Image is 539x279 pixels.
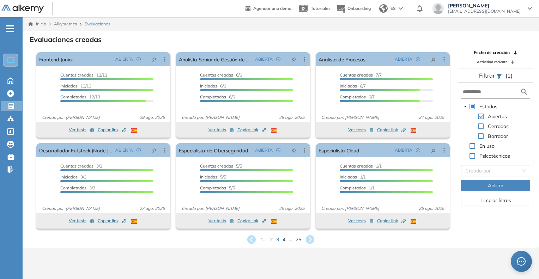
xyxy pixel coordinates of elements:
span: [PERSON_NAME] [448,3,521,8]
a: Especialista de Ciberseguridad [179,143,248,157]
span: 6/6 [200,83,226,89]
span: Creado por: [PERSON_NAME] [39,114,103,121]
span: 25 [296,236,301,243]
span: 5/5 [200,163,242,169]
span: 1/1 [340,174,366,180]
span: 5/5 [200,185,235,190]
span: message [517,257,526,266]
span: Borrador [486,132,509,140]
span: 25 ago. 2025 [276,205,307,212]
span: ABIERTA [115,147,133,153]
button: Copiar link [237,126,266,134]
span: Completados [340,94,366,99]
img: ESP [271,219,277,224]
span: Evaluaciones [85,21,110,27]
button: Copiar link [377,217,406,225]
span: Creado por: [PERSON_NAME] [319,114,382,121]
span: 7/7 [340,72,382,78]
span: Psicotécnicos [478,152,511,160]
span: 1/1 [340,163,382,169]
span: check-circle [416,148,420,152]
span: Completados [200,185,226,190]
button: Limpiar filtros [461,195,530,206]
span: 6/6 [200,72,242,78]
span: pushpin [152,147,157,153]
span: 28 ago. 2025 [276,114,307,121]
img: ESP [411,219,416,224]
span: ... [289,236,292,243]
button: Ver tests [69,126,94,134]
span: ABIERTA [255,56,273,62]
button: Aplicar [461,180,530,191]
span: 3 [276,236,279,243]
span: Agendar una demo [253,6,291,11]
span: Fecha de creación [474,49,510,56]
span: Iniciadas [200,83,217,89]
span: Creado por: [PERSON_NAME] [39,205,103,212]
a: Analista de Procesos [319,52,365,66]
span: 4 [283,236,285,243]
img: world [379,4,388,13]
button: Ver tests [69,217,94,225]
button: pushpin [426,54,441,65]
span: Iniciadas [340,174,357,180]
span: Cuentas creadas [60,72,93,78]
span: Cuentas creadas [200,72,233,78]
span: 6/6 [200,94,235,99]
span: pushpin [291,147,296,153]
span: check-circle [276,148,280,152]
span: Iniciadas [200,174,217,180]
span: Estados [479,103,497,110]
span: (1) [505,71,513,80]
span: Iniciadas [340,83,357,89]
span: pushpin [431,56,436,62]
span: 29 ago. 2025 [137,114,168,121]
img: arrow [399,7,403,10]
span: Completados [200,94,226,99]
span: Creado por: [PERSON_NAME] [319,205,382,212]
span: 3/3 [60,185,95,190]
span: Actividad reciente [477,59,507,65]
span: Tutoriales [311,6,331,11]
a: Especialista Cloud - [319,143,363,157]
img: search icon [520,87,528,96]
span: Borrador [488,133,508,139]
span: En uso [478,142,496,150]
button: Ver tests [348,126,374,134]
span: 1 ... [260,236,266,243]
span: check-circle [137,57,141,61]
span: 3/3 [60,163,102,169]
span: Iniciadas [60,174,78,180]
img: Logo [1,5,44,13]
span: 13/13 [60,83,91,89]
span: 5/5 [200,174,226,180]
h3: Evaluaciones creadas [30,35,102,44]
span: Completados [60,185,86,190]
img: ESP [131,128,137,133]
span: ABIERTA [115,56,133,62]
span: pushpin [291,56,296,62]
span: Completados [60,94,86,99]
span: ES [390,5,396,12]
span: 27 ago. 2025 [137,205,168,212]
a: Frontend Junior [39,52,73,66]
span: ABIERTA [255,147,273,153]
span: Abiertas [486,112,508,121]
span: Copiar link [98,127,126,133]
button: pushpin [286,145,302,156]
span: Copiar link [98,218,126,224]
span: caret-down [464,105,467,108]
button: pushpin [426,145,441,156]
button: Ver tests [208,126,234,134]
button: Ver tests [208,217,234,225]
span: Copiar link [237,127,266,133]
span: Abiertas [488,113,507,120]
span: Filtrar [479,72,496,79]
span: 13/13 [60,72,107,78]
span: Limpiar filtros [480,196,511,204]
span: 3/3 [60,174,86,180]
button: Copiar link [98,126,126,134]
span: Alkymetrics [54,21,77,26]
span: 6/7 [340,83,366,89]
span: Cuentas creadas [200,163,233,169]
